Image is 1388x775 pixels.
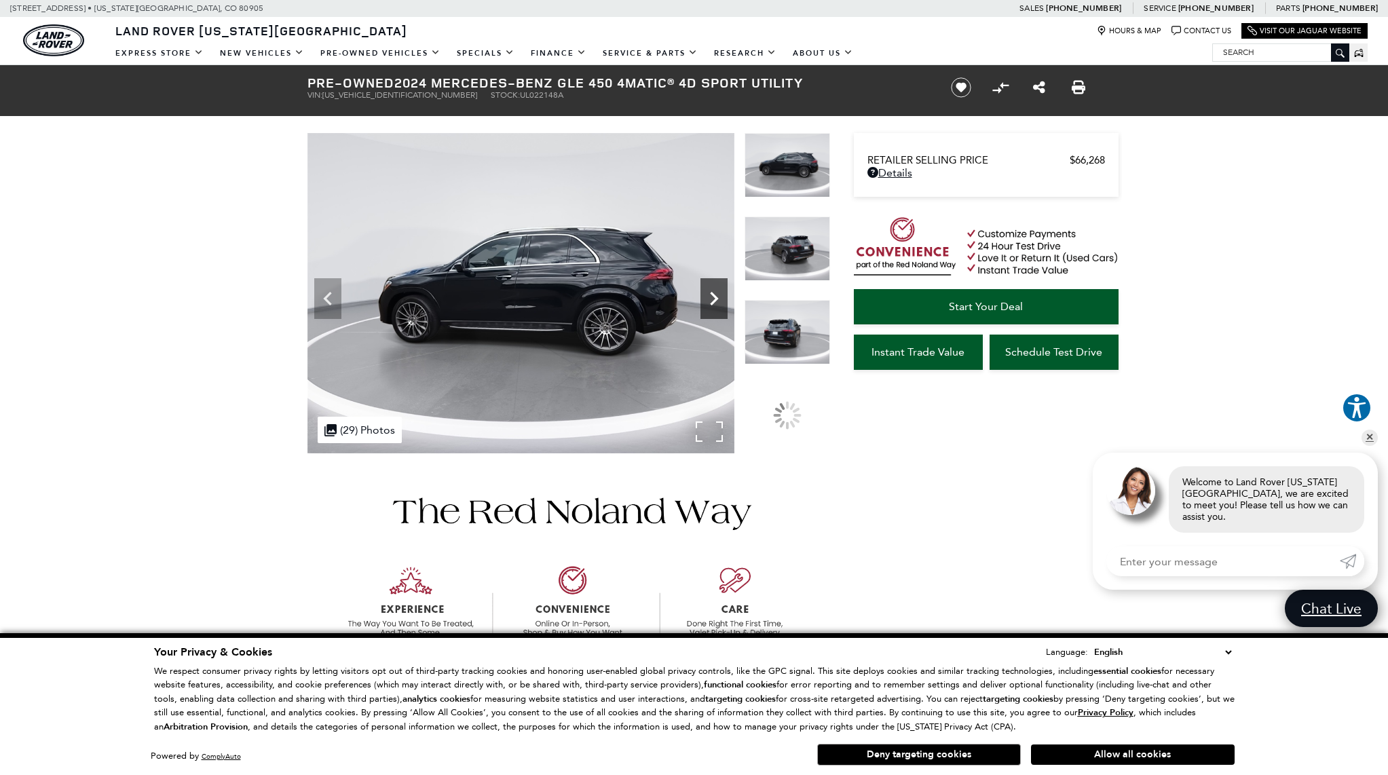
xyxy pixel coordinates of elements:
[154,664,1235,734] p: We respect consumer privacy rights by letting visitors opt out of third-party tracking cookies an...
[307,73,394,92] strong: Pre-Owned
[322,90,477,100] span: [US_VEHICLE_IDENTIFICATION_NUMBER]
[1046,3,1121,14] a: [PHONE_NUMBER]
[1106,546,1340,576] input: Enter your message
[307,133,734,453] img: Used 2024 Black Mercedes-Benz GLE 450 image 6
[115,22,407,39] span: Land Rover [US_STATE][GEOGRAPHIC_DATA]
[1342,393,1372,426] aside: Accessibility Help Desk
[402,693,470,705] strong: analytics cookies
[1033,79,1045,96] a: Share this Pre-Owned 2024 Mercedes-Benz GLE 450 4MATIC® 4D Sport Utility
[745,216,830,281] img: Used 2024 Black Mercedes-Benz GLE 450 image 7
[700,278,728,319] div: Next
[745,300,830,364] img: Used 2024 Black Mercedes-Benz GLE 450 image 8
[854,335,983,370] a: Instant Trade Value
[491,90,520,100] span: Stock:
[1072,79,1085,96] a: Print this Pre-Owned 2024 Mercedes-Benz GLE 450 4MATIC® 4D Sport Utility
[854,289,1119,324] a: Start Your Deal
[314,278,341,319] div: Previous
[312,41,449,65] a: Pre-Owned Vehicles
[1294,599,1368,618] span: Chat Live
[1097,26,1161,36] a: Hours & Map
[1169,466,1364,533] div: Welcome to Land Rover [US_STATE][GEOGRAPHIC_DATA], we are excited to meet you! Please tell us how...
[520,90,563,100] span: UL022148A
[1213,44,1349,60] input: Search
[523,41,595,65] a: Finance
[867,154,1105,166] a: Retailer Selling Price $66,268
[983,693,1053,705] strong: targeting cookies
[1091,645,1235,660] select: Language Select
[1285,590,1378,627] a: Chat Live
[1144,3,1176,13] span: Service
[107,41,212,65] a: EXPRESS STORE
[1276,3,1300,13] span: Parts
[212,41,312,65] a: New Vehicles
[1342,393,1372,423] button: Explore your accessibility options
[871,345,964,358] span: Instant Trade Value
[946,77,976,98] button: Save vehicle
[1070,154,1105,166] span: $66,268
[745,133,830,197] img: Used 2024 Black Mercedes-Benz GLE 450 image 6
[949,300,1023,313] span: Start Your Deal
[23,24,84,56] a: land-rover
[202,752,241,761] a: ComplyAuto
[1019,3,1044,13] span: Sales
[705,693,776,705] strong: targeting cookies
[23,24,84,56] img: Land Rover
[1078,706,1133,719] u: Privacy Policy
[1171,26,1231,36] a: Contact Us
[990,335,1119,370] a: Schedule Test Drive
[318,417,402,443] div: (29) Photos
[1031,744,1235,765] button: Allow all cookies
[704,679,776,691] strong: functional cookies
[151,752,241,761] div: Powered by
[154,645,272,660] span: Your Privacy & Cookies
[1340,546,1364,576] a: Submit
[449,41,523,65] a: Specials
[1248,26,1362,36] a: Visit Our Jaguar Website
[990,77,1011,98] button: Compare Vehicle
[785,41,861,65] a: About Us
[1106,466,1155,515] img: Agent profile photo
[1093,665,1161,677] strong: essential cookies
[307,75,929,90] h1: 2024 Mercedes-Benz GLE 450 4MATIC® 4D Sport Utility
[107,22,415,39] a: Land Rover [US_STATE][GEOGRAPHIC_DATA]
[595,41,706,65] a: Service & Parts
[1178,3,1254,14] a: [PHONE_NUMBER]
[10,3,263,13] a: [STREET_ADDRESS] • [US_STATE][GEOGRAPHIC_DATA], CO 80905
[1302,3,1378,14] a: [PHONE_NUMBER]
[1005,345,1102,358] span: Schedule Test Drive
[164,721,248,733] strong: Arbitration Provision
[867,154,1070,166] span: Retailer Selling Price
[706,41,785,65] a: Research
[817,744,1021,765] button: Deny targeting cookies
[307,90,322,100] span: VIN:
[867,166,1105,179] a: Details
[107,41,861,65] nav: Main Navigation
[1046,647,1088,656] div: Language:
